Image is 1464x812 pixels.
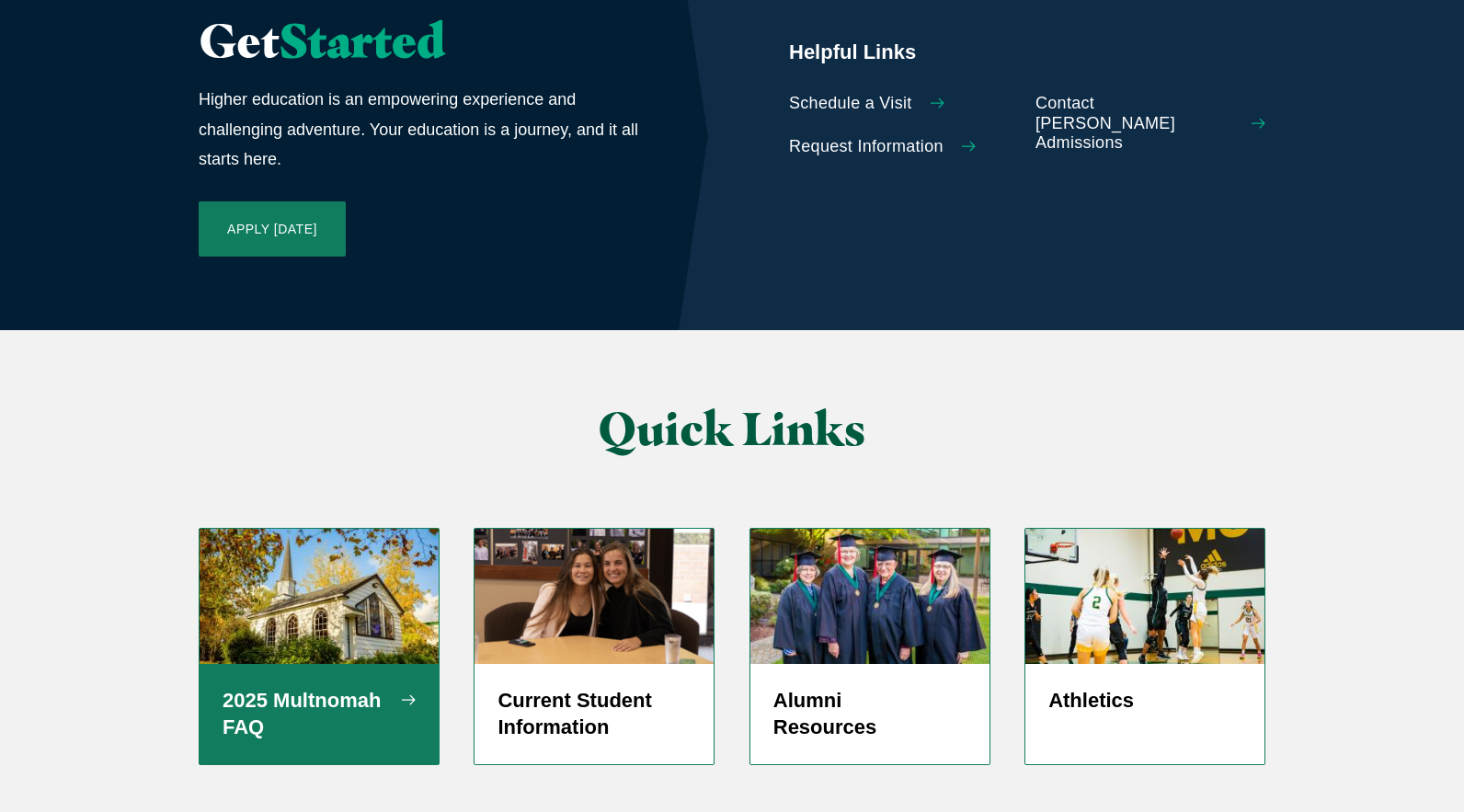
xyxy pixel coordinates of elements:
[474,528,715,765] a: screenshot-2024-05-27-at-1.37.12-pm Current Student Information
[749,528,990,765] a: 50 Year Alumni 2019 Alumni Resources
[1024,528,1265,765] a: Women's Basketball player shooting jump shot Athletics
[475,529,714,663] img: screenshot-2024-05-27-at-1.37.12-pm
[1025,529,1264,663] img: WBBALL_WEB
[199,16,642,66] h2: Get
[1035,94,1233,154] span: Contact [PERSON_NAME] Admissions
[199,201,346,257] a: Apply [DATE]
[199,528,440,765] a: Prayer Chapel in Fall 2025 Multnomah FAQ
[498,687,691,742] h5: Current Student Information
[200,529,439,663] img: Prayer Chapel in Fall
[773,687,966,742] h5: Alumni Resources
[1048,687,1241,715] h5: Athletics
[789,137,944,157] span: Request Information
[789,39,1265,66] h5: Helpful Links
[789,137,1019,157] a: Request Information
[223,687,416,742] h5: 2025 Multnomah FAQ
[750,529,989,663] img: 50 Year Alumni 2019
[1035,94,1265,154] a: Contact [PERSON_NAME] Admissions
[789,94,1019,114] a: Schedule a Visit
[280,12,445,69] span: Started
[383,404,1082,454] h2: Quick Links
[199,85,642,174] p: Higher education is an empowering experience and challenging adventure. Your education is a journ...
[789,94,912,114] span: Schedule a Visit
